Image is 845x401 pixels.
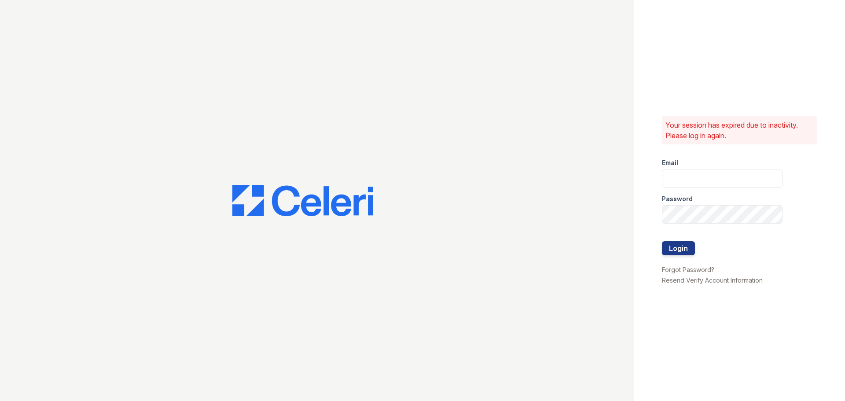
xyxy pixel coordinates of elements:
a: Forgot Password? [662,266,714,273]
label: Email [662,158,678,167]
label: Password [662,195,693,203]
p: Your session has expired due to inactivity. Please log in again. [665,120,813,141]
button: Login [662,241,695,255]
a: Resend Verify Account Information [662,276,763,284]
img: CE_Logo_Blue-a8612792a0a2168367f1c8372b55b34899dd931a85d93a1a3d3e32e68fde9ad4.png [232,185,373,217]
